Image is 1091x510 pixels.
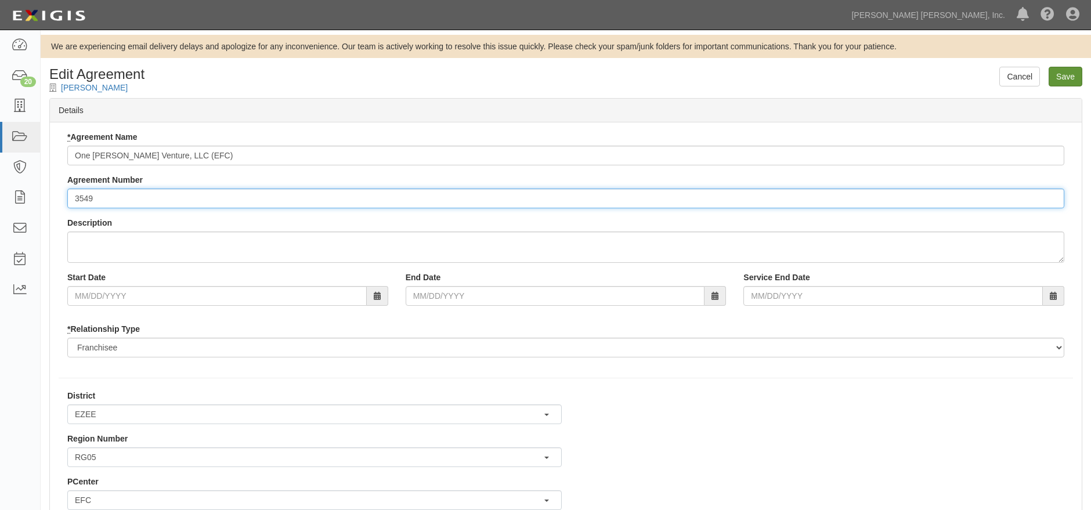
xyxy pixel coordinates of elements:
[67,476,99,487] label: PCenter
[75,408,96,420] span: EZEE
[743,272,810,283] label: Service End Date
[49,67,1082,82] h1: Edit Agreement
[999,67,1040,86] a: Cancel
[406,272,441,283] label: End Date
[406,286,705,306] input: MM/DD/YYYY
[67,324,70,334] abbr: required
[67,131,138,143] label: Agreement Name
[67,174,143,186] label: Agreement Number
[50,99,1082,122] div: Details
[67,132,70,142] abbr: required
[20,77,36,87] div: 20
[1049,67,1082,86] input: Save
[67,323,140,335] label: Relationship Type
[67,447,562,467] button: RG05
[67,286,367,306] input: MM/DD/YYYY
[846,3,1011,27] a: [PERSON_NAME] [PERSON_NAME], Inc.
[67,404,562,424] button: EZEE
[75,451,96,463] span: RG05
[743,286,1043,306] input: MM/DD/YYYY
[67,272,106,283] label: Start Date
[1041,8,1054,22] i: Help Center - Complianz
[9,5,89,26] img: logo-5460c22ac91f19d4615b14bd174203de0afe785f0fc80cf4dbbc73dc1793850b.png
[67,433,128,444] label: Region Number
[67,490,562,510] button: EFC
[67,217,112,229] label: Description
[67,390,95,402] label: District
[75,494,91,506] span: EFC
[61,83,128,92] a: [PERSON_NAME]
[41,41,1091,52] div: We are experiencing email delivery delays and apologize for any inconvenience. Our team is active...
